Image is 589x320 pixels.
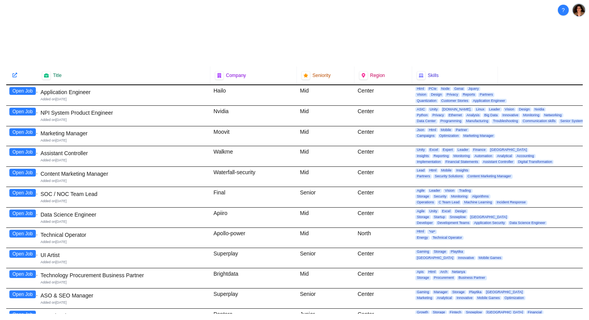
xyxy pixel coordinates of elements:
[415,229,426,234] span: Html
[444,160,480,164] span: Financial Statements
[441,209,452,213] span: Excel
[415,128,426,132] span: Json
[297,268,354,288] div: Mid
[428,209,439,213] span: Unity
[448,215,467,219] span: Snowplow
[485,290,524,294] span: [GEOGRAPHIC_DATA]
[451,290,466,294] span: Storage
[312,72,331,79] span: Seniority
[415,107,427,112] span: ASIC
[454,128,469,132] span: Partner
[465,119,490,123] span: Manufacturing
[354,268,412,288] div: Center
[448,310,463,315] span: Fintech
[210,167,297,187] div: Waterfall-security
[9,250,36,258] button: Open Job
[473,154,494,158] span: Automation
[226,72,246,79] span: Company
[297,85,354,105] div: Mid
[454,209,468,213] span: Design
[432,250,448,254] span: Storage
[439,128,453,132] span: Mobile
[521,119,557,123] span: Communication skills
[297,248,354,268] div: Senior
[415,296,434,300] span: Marketing
[472,148,487,152] span: Finance
[210,187,297,207] div: Final
[41,138,207,143] div: Added on [DATE]
[437,200,461,205] span: C Team Lead
[41,178,207,184] div: Added on [DATE]
[428,148,440,152] span: Excel
[522,113,541,117] span: Monitoring
[431,310,447,315] span: Storage
[489,148,529,152] span: [GEOGRAPHIC_DATA]
[441,148,455,152] span: Expert
[450,194,469,199] span: Monitoring
[432,194,448,199] span: Security
[41,211,207,219] div: Data Science Engineer
[474,107,486,112] span: Linux
[436,296,454,300] span: Analytical
[558,5,569,16] button: About Techjobs
[533,107,546,112] span: Nvidia
[455,296,474,300] span: Innovative
[354,187,412,207] div: Center
[496,154,514,158] span: Analytical
[415,160,443,164] span: Implementation
[457,276,487,280] span: Business Partner
[354,208,412,228] div: Center
[9,128,36,136] button: Open Job
[441,107,473,112] span: [DOMAIN_NAME].
[488,107,502,112] span: Leader
[468,290,483,294] span: Playtika
[415,310,430,315] span: Growth
[415,168,426,173] span: Lead
[415,148,427,152] span: Unity
[543,113,563,117] span: Networking
[354,146,412,166] div: Center
[354,228,412,248] div: North
[41,251,207,259] div: UI Artist
[9,230,36,238] button: Open Job
[427,270,437,274] span: Html
[415,236,430,240] span: Energy
[483,113,499,117] span: Big Data
[473,221,506,225] span: Application Security
[210,146,297,166] div: Walkme
[464,310,483,315] span: Snowplow
[297,126,354,146] div: Mid
[503,296,526,300] span: Optimization
[440,99,470,103] span: Customer Stories
[428,189,442,193] span: Leader
[433,174,464,178] span: Security Solutions
[41,292,207,299] div: ASO & SEO Manager
[457,189,472,193] span: Trading
[415,194,431,199] span: Storage
[471,194,490,199] span: Algorithms
[466,174,513,178] span: Content Marketing Manager
[41,280,207,285] div: Added on [DATE]
[440,168,453,173] span: Mobile
[415,113,429,117] span: Python
[447,113,464,117] span: Ethernet
[41,129,207,137] div: Marketing Manager
[53,72,62,79] span: Title
[415,189,426,193] span: Agile
[439,119,463,123] span: Programming
[41,271,207,279] div: Technology Procurement Business Partner
[572,3,586,17] button: User menu
[415,250,431,254] span: Gaming
[432,215,447,219] span: Startup
[457,256,476,260] span: Innovative
[297,167,354,187] div: Mid
[508,221,547,225] span: Data Science Engineer
[526,310,543,315] span: Financial
[427,229,437,234] span: ייצור
[478,93,494,97] span: Partners
[354,85,412,105] div: Center
[41,117,207,122] div: Added on [DATE]
[501,113,520,117] span: Innovative
[210,228,297,248] div: Apollo-power
[9,311,36,318] button: Open Job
